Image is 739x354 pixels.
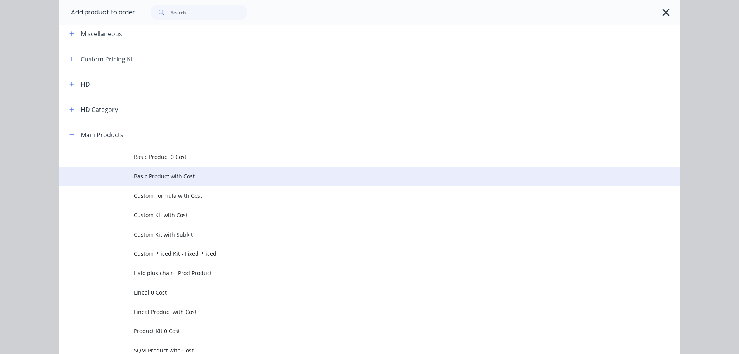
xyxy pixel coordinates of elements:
[134,211,571,219] span: Custom Kit with Cost
[134,153,571,161] span: Basic Product 0 Cost
[81,105,118,114] div: HD Category
[171,5,247,20] input: Search...
[81,29,122,38] div: Miscellaneous
[81,80,90,89] div: HD
[134,249,571,258] span: Custom Priced Kit - Fixed Priced
[134,327,571,335] span: Product Kit 0 Cost
[134,172,571,180] span: Basic Product with Cost
[134,230,571,239] span: Custom Kit with Subkit
[134,308,571,316] span: Lineal Product with Cost
[81,54,135,64] div: Custom Pricing Kit
[81,130,123,140] div: Main Products
[134,192,571,200] span: Custom Formula with Cost
[134,288,571,296] span: Lineal 0 Cost
[134,269,571,277] span: Halo plus chair - Prod Product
